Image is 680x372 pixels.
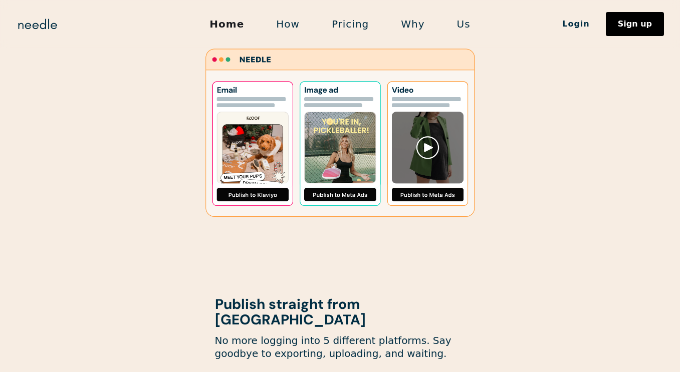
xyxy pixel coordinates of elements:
a: Home [193,14,260,35]
a: Login [546,16,606,33]
a: Us [441,14,487,35]
div: Sign up [618,20,652,28]
a: Pricing [316,14,385,35]
a: Sign up [606,12,664,36]
h1: Publish straight from [GEOGRAPHIC_DATA] [215,297,466,328]
a: Why [385,14,440,35]
p: No more logging into 5 different platforms. Say goodbye to exporting, uploading, and waiting. [215,334,466,360]
a: How [260,14,316,35]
